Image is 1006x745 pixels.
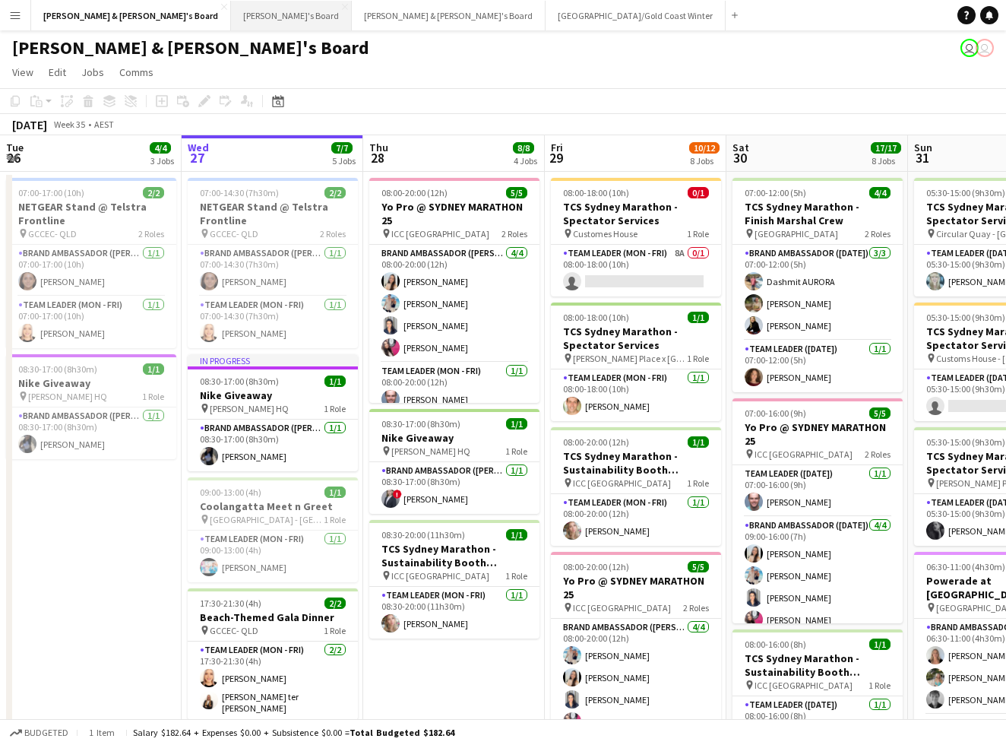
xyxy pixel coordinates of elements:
[324,514,346,525] span: 1 Role
[369,542,539,569] h3: TCS Sydney Marathon - Sustainability Booth Support
[687,228,709,239] span: 1 Role
[188,178,358,348] app-job-card: 07:00-14:30 (7h30m)2/2NETGEAR Stand @ Telstra Frontline GCCEC- QLD2 RolesBrand Ambassador ([PERSO...
[188,588,358,720] app-job-card: 17:30-21:30 (4h)2/2Beach-Themed Gala Dinner GCCEC- QLD1 RoleTeam Leader (Mon - Fri)2/217:30-21:30...
[369,200,539,227] h3: Yo Pro @ SYDNEY MARATHON 25
[732,245,903,341] app-card-role: Brand Ambassador ([DATE])3/307:00-12:00 (5h)Dashmit AURORA[PERSON_NAME][PERSON_NAME]
[369,409,539,514] div: 08:30-17:00 (8h30m)1/1Nike Giveaway [PERSON_NAME] HQ1 RoleBrand Ambassador ([PERSON_NAME])1/108:3...
[369,141,388,154] span: Thu
[369,363,539,414] app-card-role: Team Leader (Mon - Fri)1/108:00-20:00 (12h)[PERSON_NAME]
[24,728,68,738] span: Budgeted
[732,141,749,154] span: Sat
[732,398,903,623] app-job-card: 07:00-16:00 (9h)5/5Yo Pro @ SYDNEY MARATHON 25 ICC [GEOGRAPHIC_DATA]2 RolesTeam Leader ([DATE])1/...
[210,403,289,414] span: [PERSON_NAME] HQ
[94,119,114,130] div: AEST
[551,369,721,421] app-card-role: Team Leader (Mon - Fri)1/108:00-18:00 (10h)[PERSON_NAME]
[551,141,563,154] span: Fri
[12,117,47,132] div: [DATE]
[150,155,174,166] div: 3 Jobs
[501,228,527,239] span: 2 Roles
[868,680,891,691] span: 1 Role
[549,149,563,166] span: 29
[960,39,979,57] app-user-avatar: Jenny Tu
[745,639,806,650] span: 08:00-16:00 (8h)
[732,465,903,517] app-card-role: Team Leader ([DATE])1/107:00-16:00 (9h)[PERSON_NAME]
[551,449,721,477] h3: TCS Sydney Marathon - Sustainability Booth Support
[119,65,153,79] span: Comms
[324,376,346,387] span: 1/1
[732,341,903,392] app-card-role: Team Leader ([DATE])1/107:00-12:00 (5h)[PERSON_NAME]
[324,487,346,498] span: 1/1
[926,187,1005,198] span: 05:30-15:00 (9h30m)
[6,354,176,459] div: 08:30-17:00 (8h30m)1/1Nike Giveaway [PERSON_NAME] HQ1 RoleBrand Ambassador ([PERSON_NAME])1/108:3...
[369,462,539,514] app-card-role: Brand Ambassador ([PERSON_NAME])1/108:30-17:00 (8h30m)![PERSON_NAME]
[369,520,539,639] app-job-card: 08:30-20:00 (11h30m)1/1TCS Sydney Marathon - Sustainability Booth Support ICC [GEOGRAPHIC_DATA]1 ...
[138,228,164,239] span: 2 Roles
[869,639,891,650] span: 1/1
[546,1,726,30] button: [GEOGRAPHIC_DATA]/Gold Coast Winter
[381,529,465,541] span: 08:30-20:00 (11h30m)
[142,391,164,402] span: 1 Role
[188,354,358,366] div: In progress
[551,178,721,296] div: 08:00-18:00 (10h)0/1TCS Sydney Marathon - Spectator Services Customes House1 RoleTeam Leader (Mon...
[8,724,71,741] button: Budgeted
[75,62,110,82] a: Jobs
[43,62,72,82] a: Edit
[688,436,709,448] span: 1/1
[869,187,891,198] span: 4/4
[551,303,721,421] div: 08:00-18:00 (10h)1/1TCS Sydney Marathon - Spectator Services [PERSON_NAME] Place x [GEOGRAPHIC_DA...
[732,651,903,679] h3: TCS Sydney Marathon - Sustainability Booth Support
[369,178,539,403] div: 08:00-20:00 (12h)5/5Yo Pro @ SYDNEY MARATHON 25 ICC [GEOGRAPHIC_DATA]2 RolesBrand Ambassador ([PE...
[573,228,637,239] span: Customes House
[18,187,84,198] span: 07:00-17:00 (10h)
[506,418,527,430] span: 1/1
[188,296,358,348] app-card-role: Team Leader (Mon - Fri)1/107:00-14:30 (7h30m)[PERSON_NAME]
[6,141,24,154] span: Tue
[926,312,1005,323] span: 05:30-15:00 (9h30m)
[6,376,176,390] h3: Nike Giveaway
[113,62,160,82] a: Comms
[506,187,527,198] span: 5/5
[683,602,709,613] span: 2 Roles
[563,561,629,572] span: 08:00-20:00 (12h)
[188,354,358,471] app-job-card: In progress08:30-17:00 (8h30m)1/1Nike Giveaway [PERSON_NAME] HQ1 RoleBrand Ambassador ([PERSON_NA...
[331,142,353,154] span: 7/7
[324,598,346,609] span: 2/2
[6,62,40,82] a: View
[4,149,24,166] span: 26
[210,228,258,239] span: GCCEC- QLD
[188,420,358,471] app-card-role: Brand Ambassador ([PERSON_NAME])1/108:30-17:00 (8h30m)[PERSON_NAME]
[6,178,176,348] div: 07:00-17:00 (10h)2/2NETGEAR Stand @ Telstra Frontline GCCEC- QLD2 RolesBrand Ambassador ([PERSON_...
[18,363,97,375] span: 08:30-17:00 (8h30m)
[81,65,104,79] span: Jobs
[513,142,534,154] span: 8/8
[687,353,709,364] span: 1 Role
[50,119,88,130] span: Week 35
[573,477,671,489] span: ICC [GEOGRAPHIC_DATA]
[391,445,470,457] span: [PERSON_NAME] HQ
[506,529,527,541] span: 1/1
[865,228,891,239] span: 2 Roles
[367,149,388,166] span: 28
[28,391,107,402] span: [PERSON_NAME] HQ
[369,587,539,639] app-card-role: Team Leader (Mon - Fri)1/108:30-20:00 (11h30m)[PERSON_NAME]
[732,517,903,635] app-card-role: Brand Ambassador ([DATE])4/409:00-16:00 (7h)[PERSON_NAME][PERSON_NAME][PERSON_NAME][PERSON_NAME]
[551,325,721,352] h3: TCS Sydney Marathon - Spectator Services
[688,561,709,572] span: 5/5
[871,142,901,154] span: 17/17
[551,200,721,227] h3: TCS Sydney Marathon - Spectator Services
[188,141,209,154] span: Wed
[551,574,721,601] h3: Yo Pro @ SYDNEY MARATHON 25
[188,388,358,402] h3: Nike Giveaway
[391,570,489,582] span: ICC [GEOGRAPHIC_DATA]
[6,296,176,348] app-card-role: Team Leader (Mon - Fri)1/107:00-17:00 (10h)[PERSON_NAME]
[188,200,358,227] h3: NETGEAR Stand @ Telstra Frontline
[551,245,721,296] app-card-role: Team Leader (Mon - Fri)8A0/108:00-18:00 (10h)
[754,680,853,691] span: ICC [GEOGRAPHIC_DATA]
[188,477,358,582] div: 09:00-13:00 (4h)1/1Coolangatta Meet n Greet [GEOGRAPHIC_DATA] - [GEOGRAPHIC_DATA]1 RoleTeam Leade...
[551,619,721,737] app-card-role: Brand Ambassador ([PERSON_NAME])4/408:00-20:00 (12h)[PERSON_NAME][PERSON_NAME][PERSON_NAME][PERSO...
[732,178,903,392] div: 07:00-12:00 (5h)4/4TCS Sydney Marathon - Finish Marshal Crew [GEOGRAPHIC_DATA]2 RolesBrand Ambass...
